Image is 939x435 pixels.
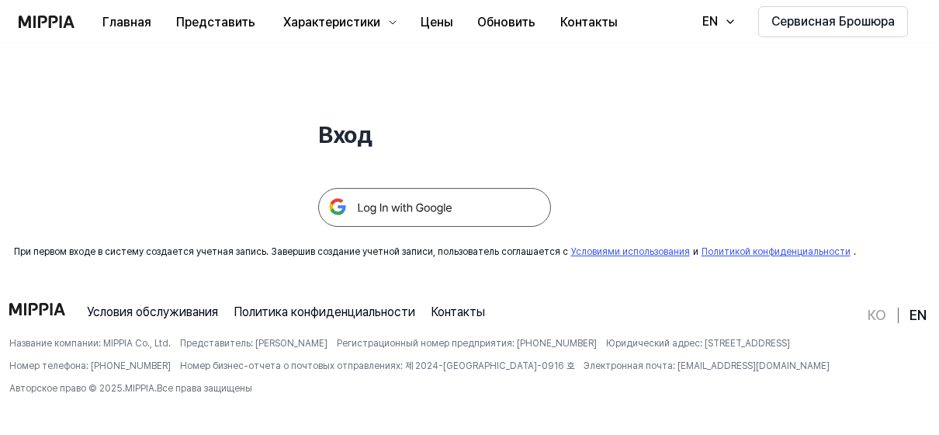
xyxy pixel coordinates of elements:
[337,338,597,349] ya-tr-span: Регистрационный номер предприятия: [PHONE_NUMBER]
[431,303,485,322] a: Контакты
[87,303,218,322] a: Условия обслуживания
[408,7,465,38] button: Цены
[548,7,629,38] button: Контакты
[180,338,327,349] ya-tr-span: Представитель: [PERSON_NAME]
[571,246,690,257] a: Условиями использования
[9,338,171,349] ya-tr-span: Название компании: MIPPIA Co., Ltd.
[9,303,65,315] img: логотип
[465,7,548,38] button: Обновить
[910,306,927,325] a: EN
[164,7,268,38] button: Представить
[90,7,164,38] button: Главная
[268,7,408,38] button: Характеристики
[758,6,908,37] button: Сервисная Брошюра
[910,307,927,323] ya-tr-span: EN
[465,1,548,43] a: Обновить
[9,360,171,371] ya-tr-span: Номер телефона: [PHONE_NUMBER]
[180,360,574,371] ya-tr-span: Номер бизнес-отчета о почтовых отправлениях: 제 2024-[GEOGRAPHIC_DATA]-0916 호
[125,383,157,394] ya-tr-span: MIPPIA.
[771,12,895,31] ya-tr-span: Сервисная Брошюра
[14,246,568,257] ya-tr-span: При первом входе в систему создается учетная запись. Завершив создание учетной записи, пользовате...
[868,307,886,323] ya-tr-span: КО
[702,14,718,29] ya-tr-span: EN
[584,360,830,371] ya-tr-span: Электронная почта: [EMAIL_ADDRESS][DOMAIN_NAME]
[157,383,252,394] ya-tr-span: Все права защищены
[421,13,452,32] ya-tr-span: Цены
[318,120,372,148] ya-tr-span: Вход
[176,13,255,32] ya-tr-span: Представить
[318,188,551,227] img: Кнопка входа в Google
[854,246,856,257] ya-tr-span: .
[560,13,617,32] ya-tr-span: Контакты
[102,13,151,32] ya-tr-span: Главная
[687,6,746,37] button: EN
[234,303,415,322] a: Политика конфиденциальности
[702,246,851,257] a: Политикой конфиденциальности
[606,338,790,349] ya-tr-span: Юридический адрес: [STREET_ADDRESS]
[283,15,380,30] ya-tr-span: Характеристики
[868,306,886,325] a: КО
[693,246,698,257] ya-tr-span: и
[477,13,535,32] ya-tr-span: Обновить
[19,16,74,28] img: логотип
[9,383,125,394] ya-tr-span: Авторское право © 2025.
